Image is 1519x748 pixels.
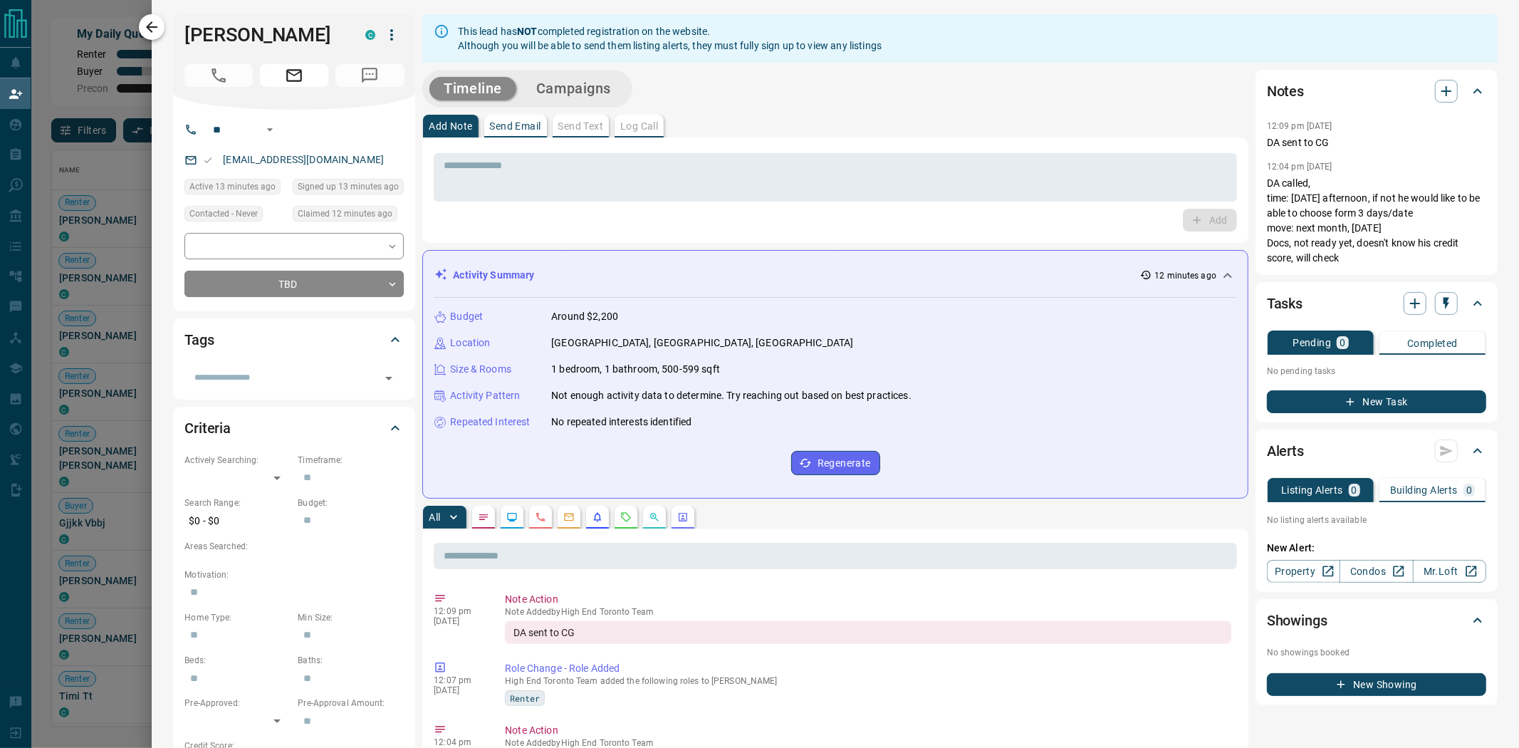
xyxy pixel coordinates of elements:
h2: Alerts [1267,440,1304,462]
p: 1 bedroom, 1 bathroom, 500-599 sqft [551,362,720,377]
p: 12:09 pm [DATE] [1267,121,1332,131]
div: Fri Sep 12 2025 [184,179,286,199]
div: Tasks [1267,286,1486,321]
p: Budget: [298,497,404,509]
span: Claimed 12 minutes ago [298,207,392,221]
p: [DATE] [434,685,484,695]
span: No Number [335,64,404,87]
a: Mr.Loft [1413,560,1486,583]
a: Property [1267,560,1340,583]
span: Active 13 minutes ago [189,180,276,194]
a: Condos [1340,560,1413,583]
p: 12:07 pm [434,675,484,685]
p: Activity Pattern [450,388,520,403]
p: Pre-Approval Amount: [298,697,404,710]
p: High End Toronto Team added the following roles to [PERSON_NAME] [505,676,1231,686]
p: Activity Summary [453,268,534,283]
button: New Task [1267,390,1486,413]
p: All [429,512,440,522]
p: Building Alerts [1390,485,1458,495]
div: condos.ca [365,30,375,40]
p: Note Action [505,723,1231,738]
p: No pending tasks [1267,360,1486,382]
svg: Emails [563,511,575,523]
p: 12:04 pm [DATE] [1267,162,1332,172]
div: Activity Summary12 minutes ago [434,262,1236,289]
svg: Listing Alerts [592,511,603,523]
p: 0 [1352,485,1357,495]
p: 12:04 pm [434,737,484,747]
p: 0 [1466,485,1472,495]
p: Around $2,200 [551,309,618,324]
p: [DATE] [434,616,484,626]
div: Showings [1267,603,1486,638]
h1: [PERSON_NAME] [184,24,344,46]
div: Fri Sep 12 2025 [293,179,404,199]
span: Renter [510,691,540,705]
p: Location [450,336,490,350]
h2: Showings [1267,609,1327,632]
p: Pending [1293,338,1331,348]
p: Role Change - Role Added [505,661,1231,676]
p: Not enough activity data to determine. Try reaching out based on best practices. [551,388,912,403]
p: New Alert: [1267,541,1486,556]
p: Motivation: [184,568,404,581]
p: Budget [450,309,483,324]
span: Signed up 13 minutes ago [298,180,399,194]
button: Regenerate [791,451,880,475]
p: DA sent to CG [1267,135,1486,150]
div: Tags [184,323,404,357]
span: Email [260,64,328,87]
p: 12:09 pm [434,606,484,616]
p: Search Range: [184,497,291,509]
p: [GEOGRAPHIC_DATA], [GEOGRAPHIC_DATA], [GEOGRAPHIC_DATA] [551,336,853,350]
svg: Opportunities [649,511,660,523]
h2: Tasks [1267,292,1303,315]
p: Listing Alerts [1281,485,1343,495]
strong: NOT [517,26,537,37]
svg: Calls [535,511,546,523]
div: DA sent to CG [505,621,1231,644]
p: Note Added by High End Toronto Team [505,607,1231,617]
div: Alerts [1267,434,1486,468]
p: No repeated interests identified [551,415,691,430]
button: Open [379,368,399,388]
p: Note Action [505,592,1231,607]
button: New Showing [1267,673,1486,696]
button: Open [261,121,278,138]
div: This lead has completed registration on the website. Although you will be able to send them listi... [458,19,882,58]
div: Criteria [184,411,404,445]
p: Note Added by High End Toronto Team [505,738,1231,748]
span: Contacted - Never [189,207,258,221]
p: Completed [1407,338,1458,348]
a: [EMAIL_ADDRESS][DOMAIN_NAME] [223,154,384,165]
p: Timeframe: [298,454,404,467]
svg: Requests [620,511,632,523]
button: Timeline [429,77,516,100]
button: Campaigns [522,77,625,100]
p: Repeated Interest [450,415,530,430]
p: Actively Searching: [184,454,291,467]
svg: Email Valid [203,155,213,165]
div: TBD [184,271,404,297]
div: Notes [1267,74,1486,108]
p: No listing alerts available [1267,514,1486,526]
p: Min Size: [298,611,404,624]
p: $0 - $0 [184,509,291,533]
h2: Criteria [184,417,231,440]
p: Size & Rooms [450,362,511,377]
p: No showings booked [1267,646,1486,659]
svg: Agent Actions [677,511,689,523]
p: Pre-Approved: [184,697,291,710]
p: Beds: [184,654,291,667]
p: Add Note [429,121,472,131]
svg: Lead Browsing Activity [506,511,518,523]
svg: Notes [478,511,489,523]
div: Fri Sep 12 2025 [293,206,404,226]
span: No Number [184,64,253,87]
p: Home Type: [184,611,291,624]
p: 0 [1340,338,1345,348]
p: Send Email [490,121,541,131]
p: Baths: [298,654,404,667]
p: Areas Searched: [184,540,404,553]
